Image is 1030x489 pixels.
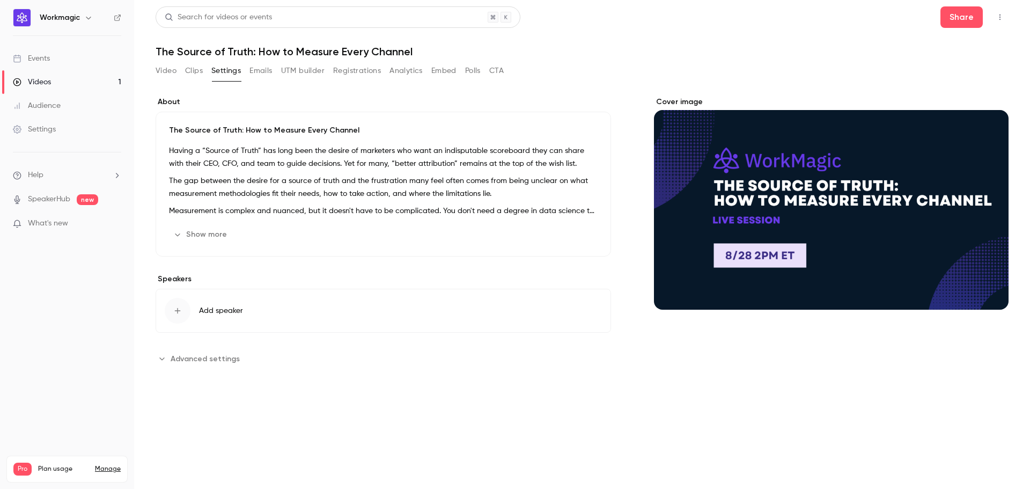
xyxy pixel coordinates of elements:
[431,62,457,79] button: Embed
[199,305,243,316] span: Add speaker
[333,62,381,79] button: Registrations
[38,465,89,473] span: Plan usage
[13,124,56,135] div: Settings
[156,62,176,79] button: Video
[165,12,272,23] div: Search for videos or events
[169,205,598,217] p: Measurement is complex and nuanced, but it doesn't have to be complicated. You don't need a degre...
[169,125,598,136] p: The Source of Truth: How to Measure Every Channel
[13,170,121,181] li: help-dropdown-opener
[13,9,31,26] img: Workmagic
[95,465,121,473] a: Manage
[77,194,98,205] span: new
[211,62,241,79] button: Settings
[156,350,246,367] button: Advanced settings
[156,274,611,284] label: Speakers
[28,194,70,205] a: SpeakerHub
[156,289,611,333] button: Add speaker
[169,174,598,200] p: The gap between the desire for a source of truth and the frustration many feel often comes from b...
[28,218,68,229] span: What's new
[169,226,233,243] button: Show more
[465,62,481,79] button: Polls
[281,62,325,79] button: UTM builder
[13,463,32,476] span: Pro
[940,6,983,28] button: Share
[156,350,611,367] section: Advanced settings
[654,97,1009,107] label: Cover image
[171,353,240,364] span: Advanced settings
[249,62,272,79] button: Emails
[185,62,203,79] button: Clips
[169,144,598,170] p: Having a “Source of Truth” has long been the desire of marketers who want an indisputable scorebo...
[991,9,1009,26] button: Top Bar Actions
[13,100,61,111] div: Audience
[156,97,611,107] label: About
[489,62,504,79] button: CTA
[28,170,43,181] span: Help
[156,45,1009,58] h1: The Source of Truth: How to Measure Every Channel
[13,77,51,87] div: Videos
[654,97,1009,310] section: Cover image
[13,53,50,64] div: Events
[40,12,80,23] h6: Workmagic
[389,62,423,79] button: Analytics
